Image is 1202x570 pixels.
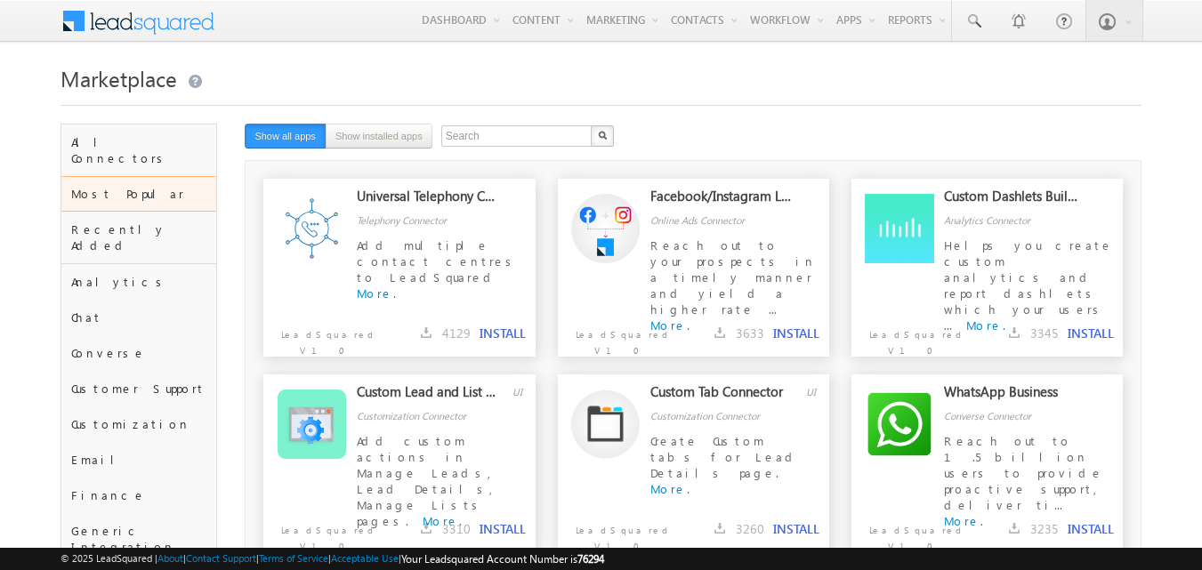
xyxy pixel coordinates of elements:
[263,513,373,554] p: LeadSquared V1.0
[259,552,328,564] a: Terms of Service
[1068,325,1114,341] button: INSTALL
[944,433,1104,512] span: Reach out to 1.5 billion users to provide proactive support, deliver ti...
[944,237,1113,333] span: Helps you create custom analytics and report dashlets which your users ...
[157,552,183,564] a: About
[245,124,326,149] button: Show all apps
[61,513,217,565] div: Generic Integration
[1030,520,1059,537] span: 3235
[1030,325,1059,341] span: 3345
[558,513,667,554] p: LeadSquared V1.0
[577,552,604,566] span: 76294
[480,521,526,537] button: INSTALL
[442,325,471,341] span: 4129
[421,523,432,534] img: downloads
[278,389,347,459] img: Alternate Logo
[714,523,725,534] img: downloads
[331,552,399,564] a: Acceptable Use
[650,383,791,408] div: Custom Tab Connector
[598,131,607,140] img: Search
[650,188,791,213] div: Facebook/Instagram Lead Ads
[357,237,518,285] span: Add multiple contact centres to LeadSquared
[650,481,690,496] a: More.
[480,325,526,341] button: INSTALL
[571,194,641,263] img: Alternate Logo
[1009,327,1020,338] img: downloads
[61,442,217,478] div: Email
[61,264,217,300] div: Analytics
[944,188,1085,213] div: Custom Dashlets Builder
[61,176,217,212] div: Most Popular
[61,371,217,406] div: Customer Support
[401,552,604,566] span: Your Leadsquared Account Number is
[357,433,500,528] span: Add custom actions in Manage Leads, Lead Details, Manage Lists pages.
[357,188,497,213] div: Universal Telephony Connector
[944,383,1085,408] div: WhatsApp Business
[278,194,347,263] img: Alternate Logo
[61,300,217,335] div: Chat
[421,327,432,338] img: downloads
[650,237,816,317] span: Reach out to your prospects in a timely manner and yield a higher rate ...
[851,317,961,358] p: LeadSquared V1.0
[61,550,604,567] span: © 2025 LeadSquared | | | | |
[736,520,764,537] span: 3260
[865,389,934,459] img: Alternate Logo
[357,285,396,301] a: More.
[865,194,934,263] img: Alternate Logo
[714,327,725,338] img: downloads
[571,389,641,459] img: Alternate Logo
[357,383,497,408] div: Custom Lead and List Actions
[1009,523,1020,534] img: downloads
[736,325,764,341] span: 3633
[186,552,256,564] a: Contact Support
[61,335,217,371] div: Converse
[851,513,961,554] p: LeadSquared V1.0
[773,325,819,341] button: INSTALL
[61,212,217,263] div: Recently Added
[61,406,217,442] div: Customization
[61,478,217,513] div: Finance
[61,124,217,176] div: All Connectors
[442,520,471,537] span: 3310
[650,433,799,480] span: Create Custom tabs for Lead Details page.
[326,124,432,149] button: Show installed apps
[61,64,177,92] span: Marketplace
[1068,521,1114,537] button: INSTALL
[263,317,373,358] p: LeadSquared V1.0
[773,521,819,537] button: INSTALL
[558,317,667,358] p: LeadSquared V1.0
